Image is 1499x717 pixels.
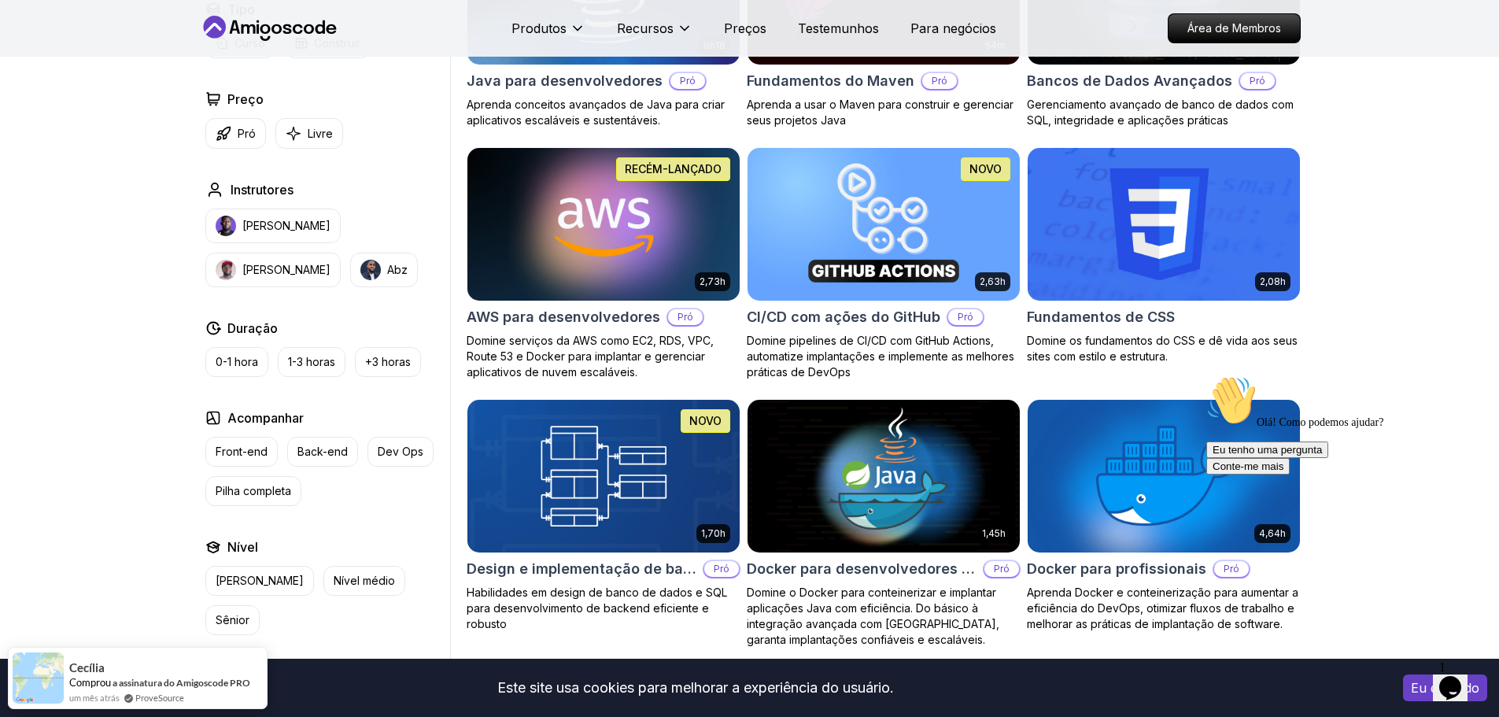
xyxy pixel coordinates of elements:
font: +3 horas [365,355,411,368]
font: Conte-me mais [13,91,83,103]
font: Cecília [69,660,105,674]
a: ProveSource [135,691,184,704]
font: Pró [932,75,947,87]
font: Preço [227,91,264,107]
font: Docker para profissionais [1027,560,1206,577]
font: Olá! Como podemos ajudar? [57,47,183,59]
font: Recursos [617,20,674,36]
font: Design e implementação de banco de dados [467,560,779,577]
font: NOVO [969,162,1002,176]
font: Área de Membros [1187,21,1281,35]
button: Back-end [287,437,358,467]
button: [PERSON_NAME] [205,566,314,596]
font: 1-3 horas [288,355,335,368]
font: Sênior [216,613,249,626]
font: 0-1 hora [216,355,258,368]
img: Cartão Docker para profissionais [1028,400,1300,553]
font: 2,63h [980,275,1006,287]
font: Fundamentos do Maven [747,72,914,89]
font: Acompanhar [227,410,304,426]
font: 2,73h [700,275,726,287]
a: CI/CD com cartão GitHub Actions2,63hNOVOCI/CD com ações do GitHubPróDomine pipelines de CI/CD com... [747,147,1021,380]
button: Aceitar cookies [1403,674,1487,701]
font: Comprou [69,676,111,689]
font: Domine o Docker para conteinerizar e implantar aplicações Java com eficiência. Do básico à integr... [747,586,999,646]
font: 1,70h [701,527,726,539]
font: Pró [678,311,693,323]
font: Abz [387,263,408,276]
button: +3 horas [355,347,421,377]
font: Produtos [511,20,567,36]
font: Eu entendo [1411,680,1479,696]
a: Área de Membros [1168,13,1301,43]
font: RECÉM-LANÇADO [625,162,722,176]
button: Dev Ops [367,437,434,467]
button: Recursos [617,19,692,50]
font: Pró [238,127,256,140]
font: Domine pipelines de CI/CD com GitHub Actions, automatize implantações e implemente as melhores pr... [747,334,1014,379]
font: Docker para desenvolvedores Java [747,560,996,577]
a: Cartão AWS para Desenvolvedores2,73hRECÉM-LANÇADOAWS para desenvolvedoresPróDomine serviços da AW... [467,147,740,380]
font: Front-end [216,445,268,458]
button: Eu tenho uma pergunta [6,72,128,89]
img: Cartão de Design e Implementação de Banco de Dados [467,400,740,553]
div: 👋Olá! Como podemos ajudar?Eu tenho uma perguntaConte-me mais [6,6,290,105]
button: instrutor img[PERSON_NAME] [205,253,341,287]
font: [PERSON_NAME] [242,219,330,232]
font: Fundamentos de CSS [1027,309,1175,325]
font: [PERSON_NAME] [216,574,304,587]
a: Para negócios [910,19,996,38]
img: :aceno: [6,6,57,57]
font: Domine os fundamentos do CSS e dê vida aos seus sites com estilo e estrutura. [1027,334,1298,363]
font: 2,08h [1260,275,1286,287]
a: Preços [724,19,766,38]
button: Front-end [205,437,278,467]
button: Sênior [205,605,260,635]
font: Gerenciamento avançado de banco de dados com SQL, integridade e aplicações práticas [1027,98,1294,127]
font: um mês atrás [69,693,120,703]
font: Para negócios [910,20,996,36]
font: Aprenda conceitos avançados de Java para criar aplicativos escaláveis e sustentáveis. [467,98,725,127]
font: Pró [680,75,696,87]
a: Cartão Docker para profissionais4,64hDocker para profissionaisPróAprenda Docker e conteinerização... [1027,399,1301,632]
font: Pilha completa [216,484,291,497]
font: CI/CD com ações do GitHub [747,309,940,325]
button: Produtos [511,19,585,50]
font: Habilidades em design de banco de dados e SQL para desenvolvimento de backend eficiente e robusto [467,586,727,630]
font: Testemunhos [798,20,879,36]
a: Cartão CSS Essentials2,08hFundamentos de CSSDomine os fundamentos do CSS e dê vida aos seus sites... [1027,147,1301,364]
button: 1-3 horas [278,347,345,377]
font: Nível [227,539,258,555]
img: instrutor img [216,260,236,280]
img: Cartão CSS Essentials [1028,148,1300,301]
font: Instrutores [231,182,294,198]
img: Cartão AWS para Desenvolvedores [460,144,746,304]
img: Cartão Docker para desenvolvedores Java [748,400,1020,553]
font: 1,45h [982,527,1006,539]
button: Pilha completa [205,476,301,506]
font: Aprenda a usar o Maven para construir e gerenciar seus projetos Java [747,98,1013,127]
font: Preços [724,20,766,36]
font: Aprenda Docker e conteinerização para aumentar a eficiência do DevOps, otimizar fluxos de trabalh... [1027,586,1298,630]
a: a assinatura do Amigoscode PRO [113,677,250,689]
a: Cartão de Design e Implementação de Banco de Dados1,70hNOVODesign e implementação de banco de dad... [467,399,740,632]
font: Dev Ops [378,445,423,458]
button: instrutor imgAbz [350,253,418,287]
button: 0-1 hora [205,347,268,377]
a: Cartão Docker para desenvolvedores Java1,45hDocker para desenvolvedores JavaPróDomine o Docker pa... [747,399,1021,648]
font: Pró [1250,75,1265,87]
img: CI/CD com cartão GitHub Actions [748,148,1020,301]
font: Este site usa cookies para melhorar a experiência do usuário. [497,679,894,696]
img: instrutor img [216,216,236,236]
font: Back-end [297,445,348,458]
font: Pró [714,563,729,575]
font: Eu tenho uma pergunta [13,75,122,87]
button: Pró [205,118,266,149]
img: imagem de notificação de prova social provesource [13,652,64,704]
font: Domine serviços da AWS como EC2, RDS, VPC, Route 53 e Docker para implantar e gerenciar aplicativ... [467,334,714,379]
font: Duração [227,320,278,336]
font: Pró [994,563,1010,575]
font: AWS para desenvolvedores [467,309,660,325]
